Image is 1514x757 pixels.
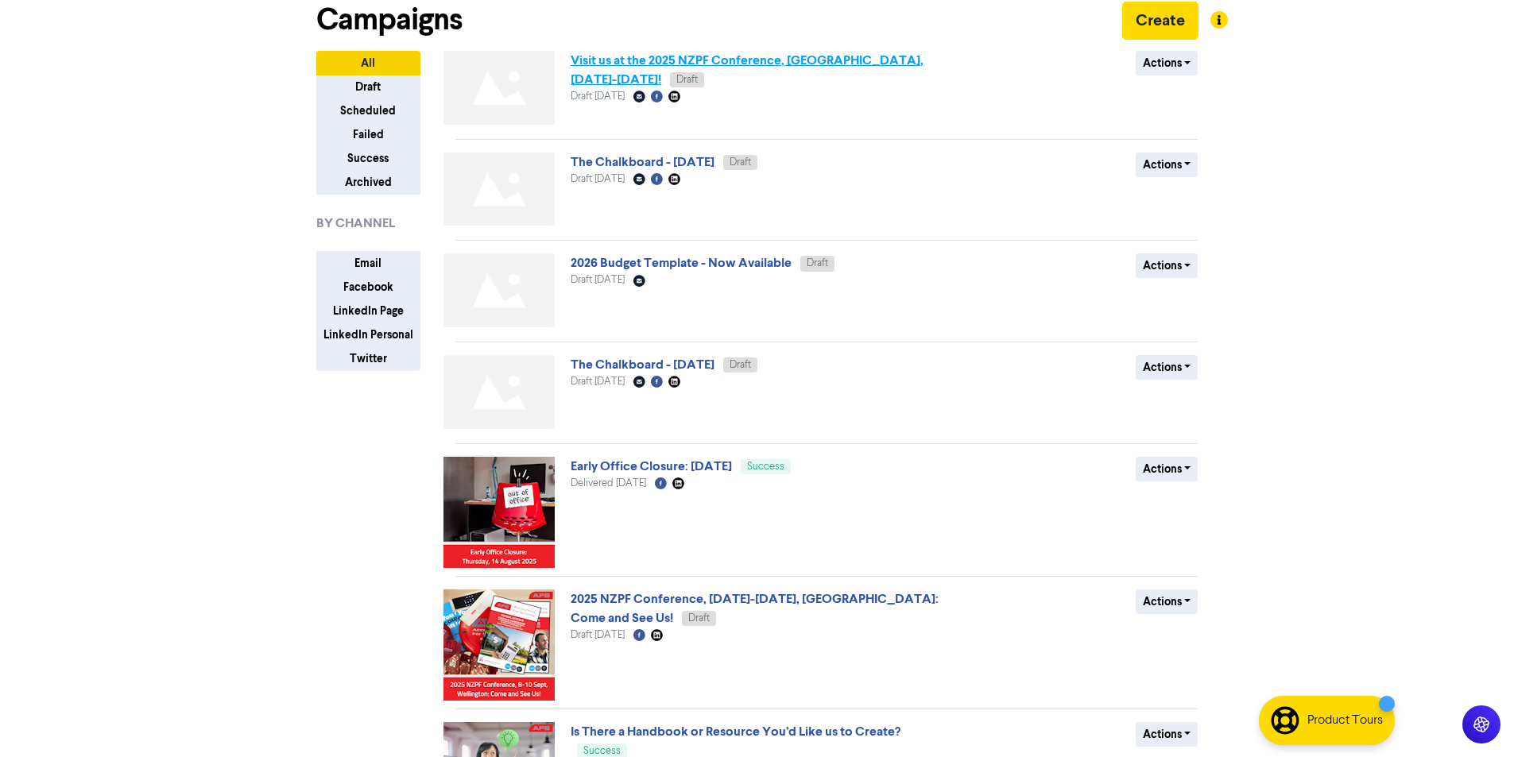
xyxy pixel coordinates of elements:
[571,275,625,285] span: Draft [DATE]
[1136,722,1198,747] button: Actions
[443,355,555,429] img: Not found
[316,275,420,299] button: Facebook
[1315,585,1514,757] iframe: Chat Widget
[807,258,828,268] span: Draft
[316,146,420,171] button: Success
[1136,355,1198,380] button: Actions
[1136,153,1198,177] button: Actions
[316,122,420,147] button: Failed
[730,157,751,168] span: Draft
[443,253,555,327] img: Not found
[571,91,625,102] span: Draft [DATE]
[730,360,751,370] span: Draft
[316,75,420,99] button: Draft
[571,357,714,373] a: The Chalkboard - [DATE]
[571,255,792,271] a: 2026 Budget Template - Now Available
[316,98,420,123] button: Scheduled
[1136,253,1198,278] button: Actions
[316,214,395,233] span: BY CHANNEL
[443,51,555,125] img: Not found
[571,724,900,740] a: Is There a Handbook or Resource You’d Like us to Create?
[1136,51,1198,75] button: Actions
[571,458,732,474] a: Early Office Closure: [DATE]
[571,591,939,626] a: 2025 NZPF Conference, [DATE]-[DATE], [GEOGRAPHIC_DATA]: Come and See Us!
[571,154,714,170] a: The Chalkboard - [DATE]
[1136,457,1198,481] button: Actions
[688,613,710,624] span: Draft
[443,153,555,226] img: Not found
[316,2,463,38] h1: Campaigns
[571,478,646,489] span: Delivered [DATE]
[443,457,555,568] img: image_1754003806515.png
[747,462,784,472] span: Success
[571,377,625,387] span: Draft [DATE]
[316,346,420,371] button: Twitter
[676,75,698,85] span: Draft
[443,589,555,701] img: image_1753921369968.png
[316,170,420,195] button: Archived
[583,746,621,756] span: Success
[316,51,420,75] button: All
[1122,2,1198,40] button: Create
[571,174,625,184] span: Draft [DATE]
[316,299,420,323] button: LinkedIn Page
[316,251,420,276] button: Email
[571,52,924,87] a: Visit us at the 2025 NZPF Conference, [GEOGRAPHIC_DATA], [DATE]-[DATE]!
[571,630,625,640] span: Draft [DATE]
[316,322,420,347] button: LinkedIn Personal
[1136,589,1198,614] button: Actions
